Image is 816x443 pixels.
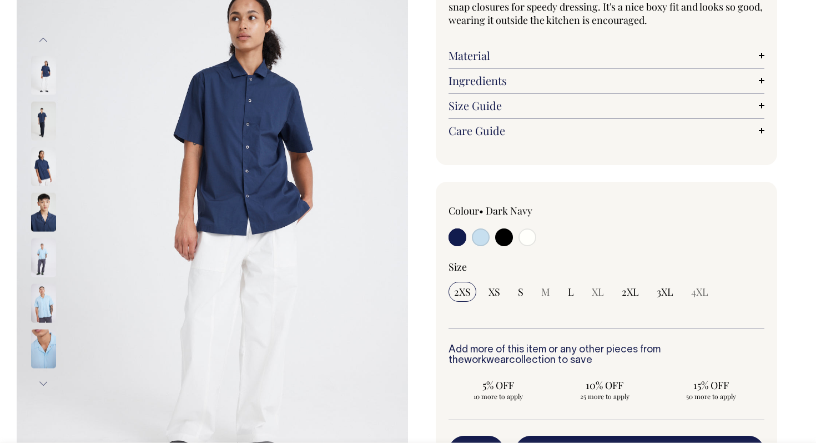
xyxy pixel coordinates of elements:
[686,282,714,302] input: 4XL
[562,282,580,302] input: L
[449,345,764,367] h6: Add more of this item or any other pieces from the collection to save
[449,375,548,404] input: 5% OFF 10 more to apply
[449,204,575,217] div: Colour
[449,49,764,62] a: Material
[512,282,529,302] input: S
[31,238,56,277] img: true-blue
[454,285,471,298] span: 2XS
[667,392,755,401] span: 50 more to apply
[691,285,708,298] span: 4XL
[486,204,532,217] label: Dark Navy
[541,285,550,298] span: M
[31,329,56,368] img: true-blue
[449,282,476,302] input: 2XS
[518,285,523,298] span: S
[483,282,506,302] input: XS
[667,379,755,392] span: 15% OFF
[449,124,764,137] a: Care Guide
[454,379,543,392] span: 5% OFF
[449,74,764,87] a: Ingredients
[555,375,655,404] input: 10% OFF 25 more to apply
[464,356,509,365] a: workwear
[35,371,52,396] button: Next
[661,375,761,404] input: 15% OFF 50 more to apply
[561,379,649,392] span: 10% OFF
[31,283,56,322] img: true-blue
[454,392,543,401] span: 10 more to apply
[568,285,574,298] span: L
[536,282,556,302] input: M
[657,285,673,298] span: 3XL
[651,282,679,302] input: 3XL
[561,392,649,401] span: 25 more to apply
[622,285,639,298] span: 2XL
[616,282,644,302] input: 2XL
[586,282,610,302] input: XL
[31,192,56,231] img: dark-navy
[31,147,56,186] img: dark-navy
[449,260,764,273] div: Size
[35,28,52,53] button: Previous
[488,285,500,298] span: XS
[479,204,483,217] span: •
[31,101,56,140] img: dark-navy
[31,56,56,94] img: dark-navy
[449,99,764,112] a: Size Guide
[592,285,604,298] span: XL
